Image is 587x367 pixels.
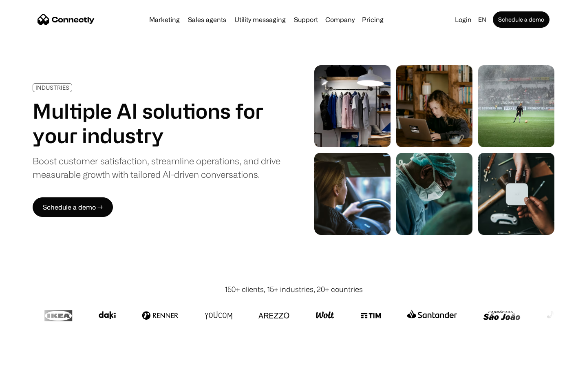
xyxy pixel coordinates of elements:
div: 150+ clients, 15+ industries, 20+ countries [225,284,363,295]
a: Schedule a demo → [33,197,113,217]
div: Company [323,14,357,25]
a: Pricing [359,16,387,23]
div: INDUSTRIES [35,84,69,91]
a: Utility messaging [231,16,289,23]
div: Company [325,14,355,25]
div: en [475,14,491,25]
div: en [478,14,486,25]
div: Boost customer satisfaction, streamline operations, and drive measurable growth with tailored AI-... [33,154,280,181]
a: Support [291,16,321,23]
a: Login [452,14,475,25]
a: Marketing [146,16,183,23]
aside: Language selected: English [8,352,49,364]
ul: Language list [16,353,49,364]
a: Schedule a demo [493,11,549,28]
a: Sales agents [185,16,230,23]
a: home [38,13,95,26]
h1: Multiple AI solutions for your industry [33,99,280,148]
